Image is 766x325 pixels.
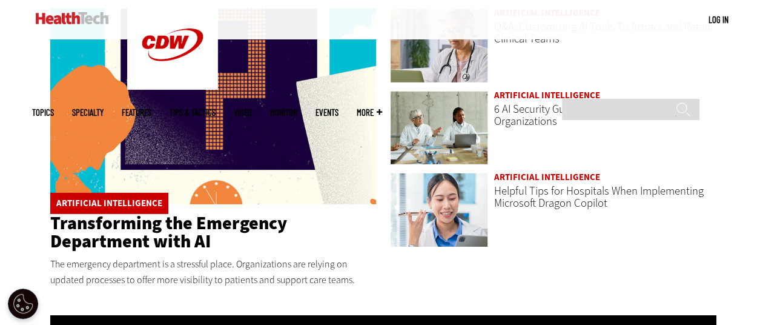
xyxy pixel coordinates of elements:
a: MonITor [270,108,297,117]
span: Specialty [72,108,104,117]
a: 6 AI Security Guidelines for Healthcare Organizations [494,101,667,129]
a: Log in [708,14,728,25]
a: Video [234,108,252,117]
a: Artificial Intelligence [494,171,600,183]
a: Artificial Intelligence [494,89,600,101]
a: CDW [127,80,218,93]
a: Transforming the Emergency Department with AI [50,211,287,253]
img: Doctor using phone to dictate to tablet [390,173,487,247]
p: The emergency department is a stressful place. Organizations are relying on updated processes to ... [50,256,376,287]
a: Events [315,108,338,117]
a: Tips & Tactics [170,108,216,117]
a: Artificial Intelligence [56,197,162,209]
a: Helpful Tips for Hospitals When Implementing Microsoft Dragon Copilot [494,183,704,210]
img: Home [36,12,109,24]
span: More [357,108,382,117]
a: Features [122,108,151,117]
a: Doctors meeting in the office [390,91,487,167]
img: Doctors meeting in the office [390,91,487,166]
div: User menu [708,13,728,26]
span: Topics [32,108,54,117]
button: Open Preferences [8,289,38,319]
a: Doctor using phone to dictate to tablet [390,173,487,249]
div: Cookie Settings [8,289,38,319]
